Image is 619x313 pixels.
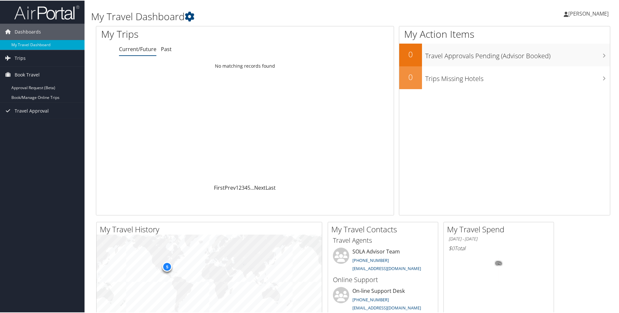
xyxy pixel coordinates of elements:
[352,257,389,263] a: [PHONE_NUMBER]
[14,4,79,20] img: airportal-logo.png
[399,43,610,66] a: 0Travel Approvals Pending (Advisor Booked)
[161,45,172,52] a: Past
[425,48,610,60] h3: Travel Approvals Pending (Advisor Booked)
[330,286,436,313] li: On-line Support Desk
[244,184,247,191] a: 4
[568,9,609,17] span: [PERSON_NAME]
[447,223,554,234] h2: My Travel Spend
[449,244,454,251] span: $0
[352,265,421,271] a: [EMAIL_ADDRESS][DOMAIN_NAME]
[250,184,254,191] span: …
[564,3,615,23] a: [PERSON_NAME]
[225,184,236,191] a: Prev
[15,23,41,39] span: Dashboards
[425,70,610,83] h3: Trips Missing Hotels
[254,184,266,191] a: Next
[214,184,225,191] a: First
[96,60,394,71] td: No matching records found
[331,223,438,234] h2: My Travel Contacts
[449,244,549,251] h6: Total
[100,223,322,234] h2: My Travel History
[236,184,239,191] a: 1
[15,66,40,82] span: Book Travel
[330,247,436,274] li: SOLA Advisor Team
[399,48,422,59] h2: 0
[15,102,49,118] span: Travel Approval
[266,184,276,191] a: Last
[399,66,610,88] a: 0Trips Missing Hotels
[119,45,156,52] a: Current/Future
[239,184,242,191] a: 2
[352,304,421,310] a: [EMAIL_ADDRESS][DOMAIN_NAME]
[496,261,501,265] tspan: 0%
[399,71,422,82] h2: 0
[333,235,433,244] h3: Travel Agents
[15,49,26,66] span: Trips
[162,261,172,271] div: 5
[449,235,549,241] h6: [DATE] - [DATE]
[101,27,265,40] h1: My Trips
[333,275,433,284] h3: Online Support
[91,9,441,23] h1: My Travel Dashboard
[247,184,250,191] a: 5
[352,296,389,302] a: [PHONE_NUMBER]
[399,27,610,40] h1: My Action Items
[242,184,244,191] a: 3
